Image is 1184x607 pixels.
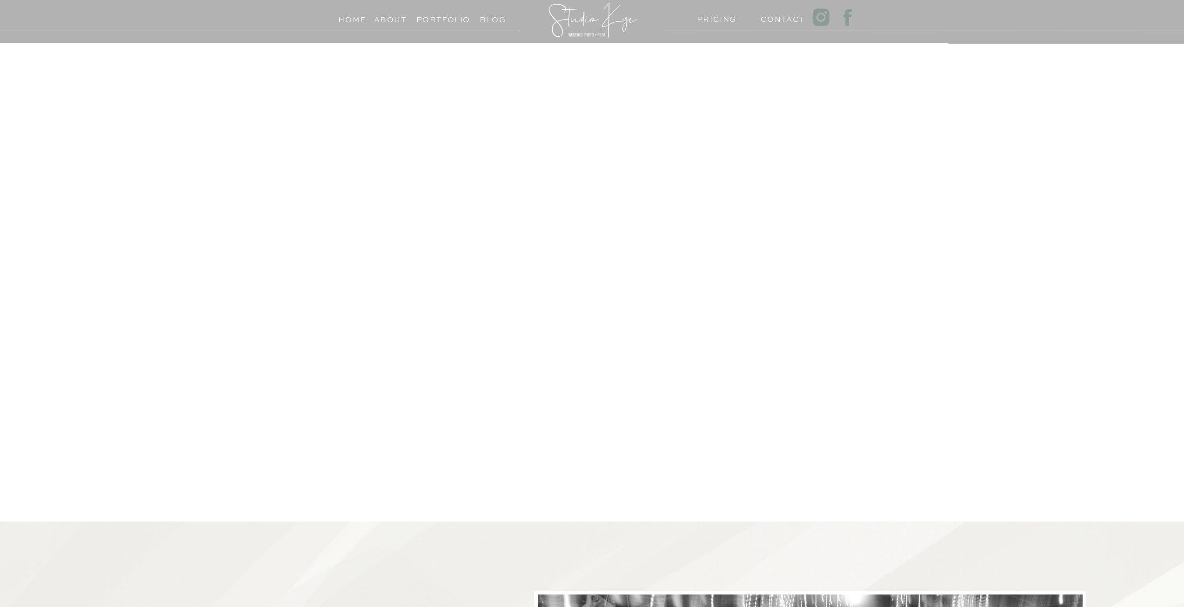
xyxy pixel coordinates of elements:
[416,13,459,22] a: Portfolio
[374,13,407,22] a: About
[689,368,871,427] p: Creative Wedding & Engagement Photographer & Film Maker Based in [GEOGRAPHIC_DATA]
[334,13,370,22] a: Home
[472,13,514,22] a: Blog
[761,13,796,21] a: Contact
[697,13,733,21] a: PRICING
